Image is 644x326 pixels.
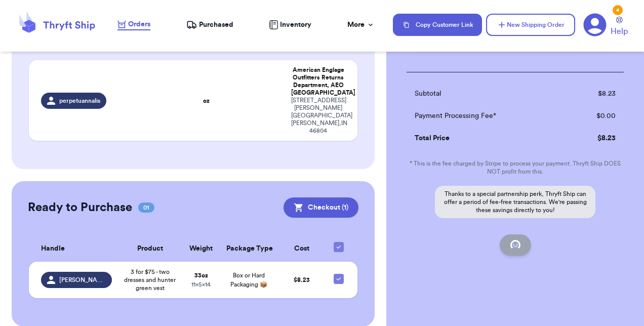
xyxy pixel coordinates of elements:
a: Help [611,17,628,37]
strong: oz [203,98,210,104]
span: perpetuannalis [59,97,100,105]
div: American Englage Outfitters Returns Department, AEO [GEOGRAPHIC_DATA] [291,66,345,97]
span: $ 8.23 [294,277,310,283]
a: Orders [117,19,150,30]
div: 4 [613,5,623,15]
td: $ 0.00 [566,105,624,127]
span: Orders [128,19,150,29]
th: Package Type [220,236,277,262]
span: Inventory [280,20,311,30]
span: 11 x 5 x 14 [191,281,211,288]
p: Thanks to a special partnership perk, Thryft Ship can offer a period of fee-free transactions. We... [435,186,595,218]
span: Help [611,25,628,37]
a: Purchased [186,20,233,30]
th: Weight [182,236,221,262]
strong: 33 oz [194,272,208,278]
th: Cost [278,236,326,262]
span: Handle [41,243,65,254]
span: 3 for $75 - two dresses and hunter green vest [124,268,176,292]
h2: Ready to Purchase [28,199,132,216]
p: * This is the fee charged by Stripe to process your payment. Thryft Ship DOES NOT profit from this. [407,159,624,176]
div: [STREET_ADDRESS][PERSON_NAME] [GEOGRAPHIC_DATA][PERSON_NAME] , IN 46804 [291,97,345,135]
td: Subtotal [407,83,566,105]
div: More [347,20,375,30]
th: Product [118,236,182,262]
button: Copy Customer Link [393,14,482,36]
td: Total Price [407,127,566,149]
span: Purchased [199,20,233,30]
td: $ 8.23 [566,83,624,105]
a: Inventory [269,20,311,30]
td: Payment Processing Fee* [407,105,566,127]
td: $ 8.23 [566,127,624,149]
span: Box or Hard Packaging 📦 [230,272,267,288]
a: 4 [583,13,607,36]
button: Checkout (1) [284,197,358,218]
span: 01 [138,202,154,213]
button: New Shipping Order [486,14,575,36]
span: [PERSON_NAME] [59,276,106,284]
